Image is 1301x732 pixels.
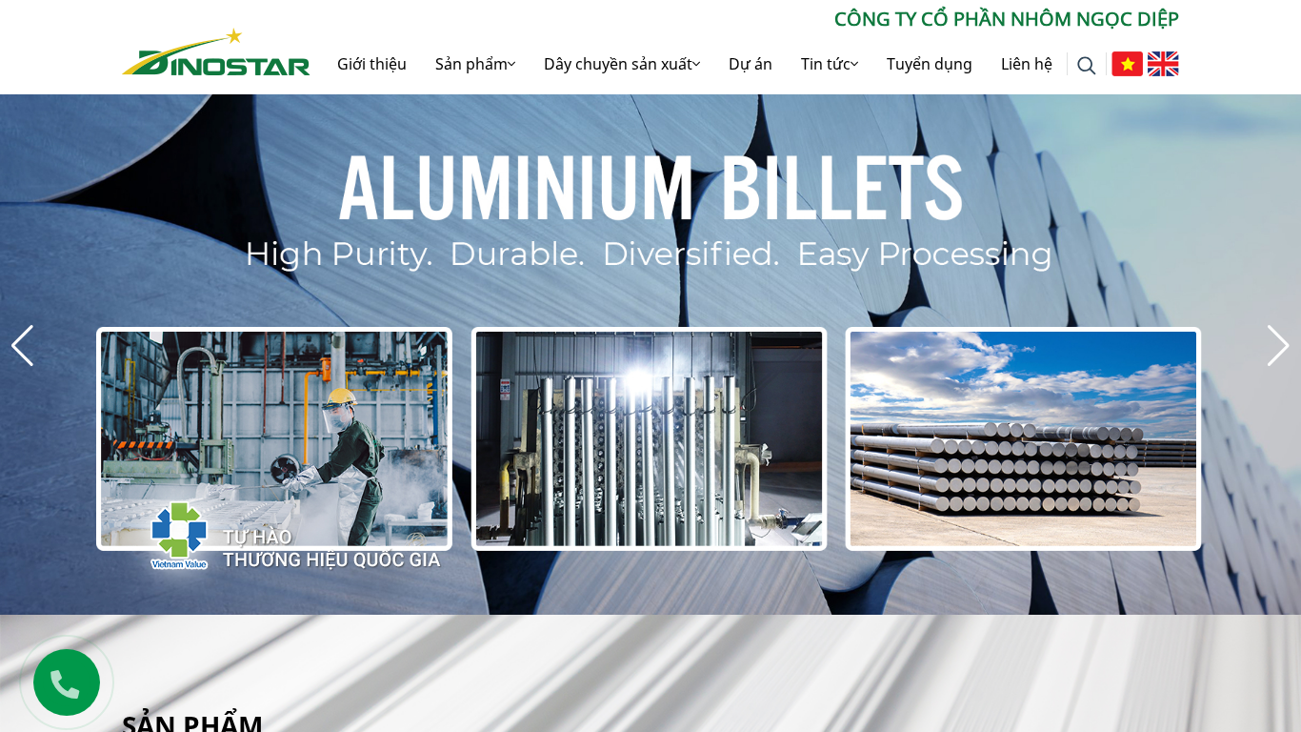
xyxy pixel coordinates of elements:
img: Tiếng Việt [1111,51,1143,76]
a: Dự án [714,33,787,94]
p: CÔNG TY CỔ PHẦN NHÔM NGỌC DIỆP [310,5,1179,33]
a: Dây chuyền sản xuất [530,33,714,94]
a: Giới thiệu [323,33,421,94]
img: search [1077,56,1096,75]
a: Tuyển dụng [872,33,987,94]
div: Next slide [1266,325,1291,367]
a: Sản phẩm [421,33,530,94]
div: Previous slide [10,325,35,367]
img: thqg [93,466,444,596]
img: English [1148,51,1179,76]
a: Tin tức [787,33,872,94]
a: Liên hệ [987,33,1067,94]
a: Nhôm Dinostar [122,24,310,74]
img: Nhôm Dinostar [122,28,310,75]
